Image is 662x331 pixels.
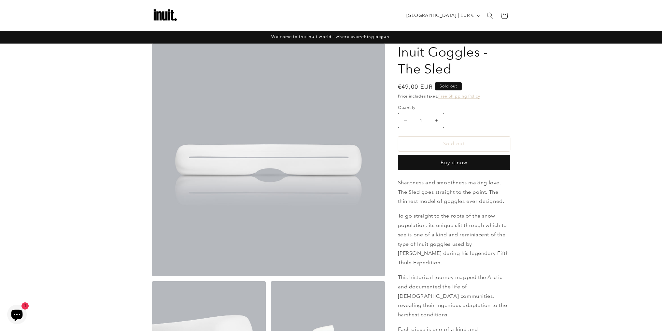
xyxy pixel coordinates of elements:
[271,34,391,39] span: Welcome to the Inuit world - where everything began.
[483,8,497,23] summary: Search
[398,211,510,268] p: To go straight to the roots of the snow population, its unique slit through which to see is one o...
[398,273,510,320] p: This historical journey mapped the Arctic and documented the life of [DEMOGRAPHIC_DATA] communiti...
[398,104,510,111] label: Quantity
[398,93,510,99] div: Price includes taxes.
[398,155,510,170] button: Buy it now
[398,44,510,77] h1: Inuit Goggles - The Sled
[152,31,510,43] div: Announcement
[402,9,483,22] button: [GEOGRAPHIC_DATA] | EUR €
[152,3,178,29] img: Inuit Logo
[398,82,433,91] span: €49,00 EUR
[398,136,510,152] button: Sold out
[398,178,510,206] p: Sharpness and smoothness making love, The Sled goes straight to the point. The thinnest model of ...
[5,305,29,326] inbox-online-store-chat: Shopify online store chat
[435,82,462,90] span: Sold out
[438,94,480,99] a: Free Shipping Policy
[406,12,474,19] span: [GEOGRAPHIC_DATA] | EUR €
